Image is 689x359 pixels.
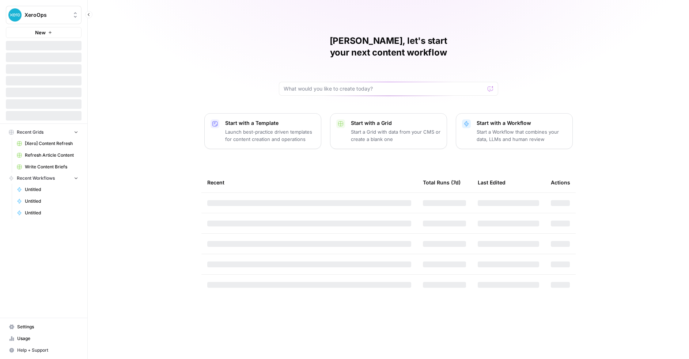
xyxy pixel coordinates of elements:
button: Workspace: XeroOps [6,6,82,24]
button: Start with a WorkflowStart a Workflow that combines your data, LLMs and human review [456,113,573,149]
span: Recent Grids [17,129,43,135]
div: Last Edited [478,172,506,192]
span: Settings [17,324,78,330]
a: Untitled [14,195,82,207]
button: Start with a GridStart a Grid with data from your CMS or create a blank one [330,113,447,149]
span: New [35,29,46,36]
span: Write Content Briefs [25,164,78,170]
a: Untitled [14,184,82,195]
span: Untitled [25,186,78,193]
a: Write Content Briefs [14,161,82,173]
p: Start a Workflow that combines your data, LLMs and human review [477,128,567,143]
input: What would you like to create today? [284,85,485,92]
img: XeroOps Logo [8,8,22,22]
span: [Xero] Content Refresh [25,140,78,147]
p: Start with a Workflow [477,119,567,127]
span: Usage [17,335,78,342]
span: Untitled [25,198,78,205]
a: Untitled [14,207,82,219]
div: Total Runs (7d) [423,172,461,192]
button: Recent Grids [6,127,82,138]
h1: [PERSON_NAME], let's start your next content workflow [279,35,498,58]
a: Refresh Article Content [14,149,82,161]
span: Help + Support [17,347,78,354]
span: Untitled [25,210,78,216]
button: Help + Support [6,344,82,356]
p: Launch best-practice driven templates for content creation and operations [225,128,315,143]
a: [Xero] Content Refresh [14,138,82,149]
span: Refresh Article Content [25,152,78,159]
a: Settings [6,321,82,333]
p: Start a Grid with data from your CMS or create a blank one [351,128,441,143]
button: New [6,27,82,38]
a: Usage [6,333,82,344]
p: Start with a Grid [351,119,441,127]
span: XeroOps [24,11,69,19]
button: Start with a TemplateLaunch best-practice driven templates for content creation and operations [204,113,321,149]
div: Actions [551,172,570,192]
div: Recent [207,172,411,192]
p: Start with a Template [225,119,315,127]
button: Recent Workflows [6,173,82,184]
span: Recent Workflows [17,175,55,182]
